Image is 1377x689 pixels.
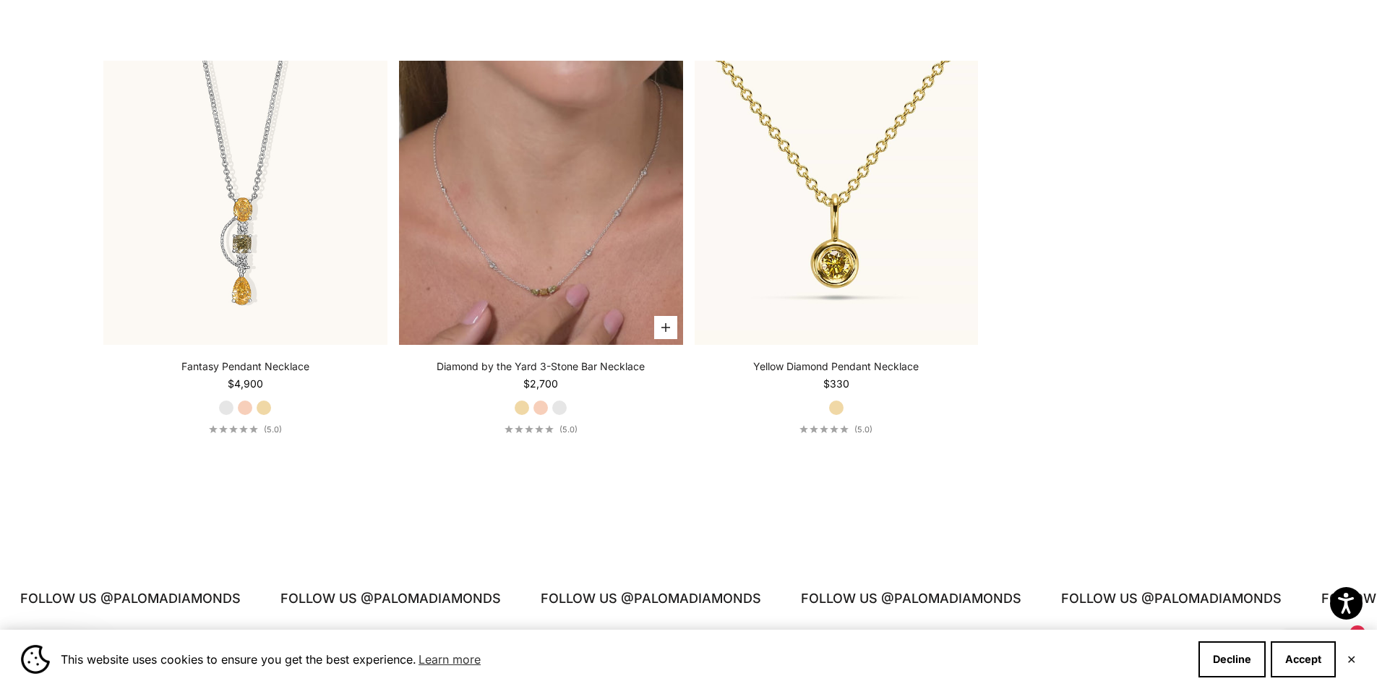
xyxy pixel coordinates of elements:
[181,359,309,374] a: Fantasy Pendant Necklace
[209,425,258,433] div: 5.0 out of 5.0 stars
[209,424,282,435] a: 5.0 out of 5.0 stars(5.0)
[505,425,554,433] div: 5.0 out of 5.0 stars
[1271,641,1336,677] button: Accept
[1347,655,1356,664] button: Close
[437,359,645,374] a: Diamond by the Yard 3-Stone Bar Necklace
[264,424,282,435] span: (5.0)
[1058,588,1278,609] p: FOLLOW US @PALOMADIAMONDS
[103,61,387,345] img: #WhiteGold
[695,61,979,345] img: #YellowGold
[799,425,849,433] div: 5.0 out of 5.0 stars
[399,61,683,345] a: #YellowGold #RoseGold #WhiteGold
[1198,641,1266,677] button: Decline
[416,649,483,670] a: Learn more
[799,424,872,435] a: 5.0 out of 5.0 stars(5.0)
[797,588,1018,609] p: FOLLOW US @PALOMADIAMONDS
[537,588,758,609] p: FOLLOW US @PALOMADIAMONDS
[17,588,237,609] p: FOLLOW US @PALOMADIAMONDS
[277,588,497,609] p: FOLLOW US @PALOMADIAMONDS
[228,377,263,391] sale-price: $4,900
[753,359,919,374] a: Yellow Diamond Pendant Necklace
[103,61,387,345] a: #YellowGold #RoseGold #WhiteGold
[559,424,578,435] span: (5.0)
[823,377,849,391] sale-price: $330
[505,424,578,435] a: 5.0 out of 5.0 stars(5.0)
[854,424,872,435] span: (5.0)
[523,377,558,391] sale-price: $2,700
[61,649,1187,670] span: This website uses cookies to ensure you get the best experience.
[21,645,50,674] img: Cookie banner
